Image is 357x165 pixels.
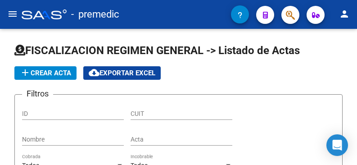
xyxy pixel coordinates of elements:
[83,66,161,80] button: Exportar EXCEL
[89,69,155,77] span: Exportar EXCEL
[22,87,53,100] h3: Filtros
[89,67,99,78] mat-icon: cloud_download
[20,67,31,78] mat-icon: add
[14,66,77,80] button: Crear Acta
[326,134,348,156] div: Open Intercom Messenger
[20,69,71,77] span: Crear Acta
[7,9,18,19] mat-icon: menu
[71,5,119,24] span: - premedic
[339,9,350,19] mat-icon: person
[14,44,300,57] span: FISCALIZACION REGIMEN GENERAL -> Listado de Actas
